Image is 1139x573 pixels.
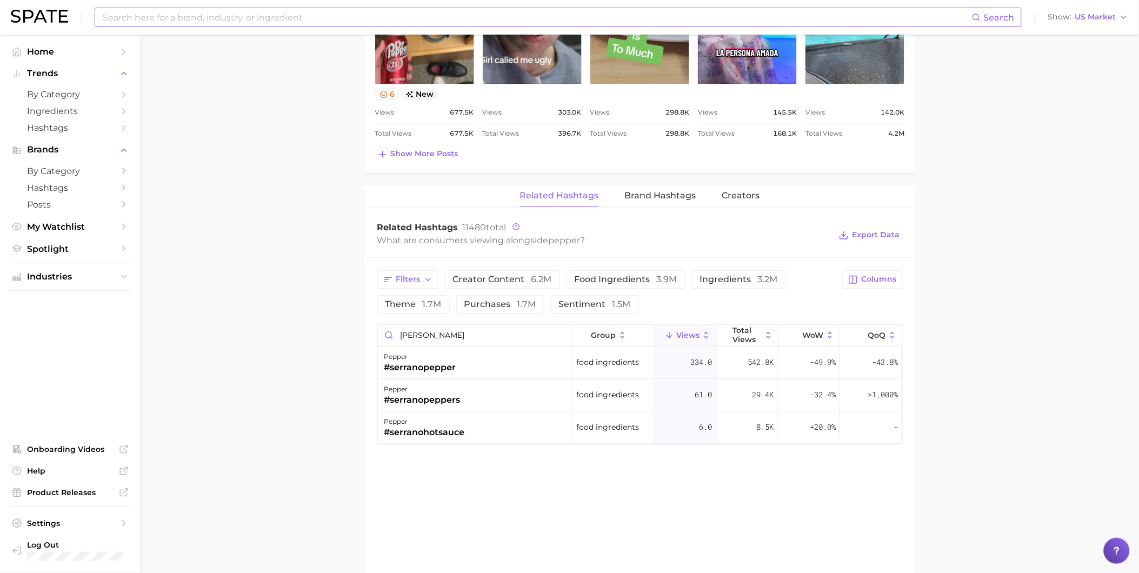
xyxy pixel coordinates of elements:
[9,119,132,136] a: Hashtags
[752,389,774,402] span: 29.4k
[9,179,132,196] a: Hashtags
[9,241,132,257] a: Spotlight
[698,106,717,119] span: Views
[868,331,885,340] span: QoQ
[577,421,640,434] span: food ingredients
[483,106,502,119] span: Views
[575,276,677,284] span: food ingredients
[27,89,114,99] span: by Category
[836,228,902,243] button: Export Data
[463,223,487,233] span: 11480
[591,331,616,340] span: group
[881,106,904,119] span: 142.0k
[9,515,132,531] a: Settings
[375,128,412,141] span: Total Views
[894,421,898,434] span: -
[868,390,898,400] span: >1,000%
[590,106,610,119] span: Views
[27,444,114,454] span: Onboarding Videos
[483,128,519,141] span: Total Views
[375,147,461,162] button: Show more posts
[384,427,465,439] div: #serranohotsauce
[27,488,114,497] span: Product Releases
[27,69,114,78] span: Trends
[698,128,735,141] span: Total Views
[805,128,842,141] span: Total Views
[401,89,438,100] span: new
[1048,14,1072,20] span: Show
[27,199,114,210] span: Posts
[773,106,797,119] span: 145.5k
[27,46,114,57] span: Home
[573,325,655,347] button: group
[1075,14,1116,20] span: US Market
[27,222,114,232] span: My Watchlist
[377,234,831,248] div: What are consumers viewing alongside ?
[375,89,399,100] button: 6
[377,271,438,289] button: Filters
[378,325,572,346] input: Search in category
[384,394,461,407] div: #serranopeppers
[384,416,465,429] div: pepper
[378,412,902,444] button: pepper#serranohotsaucefood ingredients6.08.5k+20.0%-
[842,271,902,289] button: Columns
[778,325,840,347] button: WoW
[27,272,114,282] span: Industries
[1045,10,1131,24] button: ShowUS Market
[9,65,132,82] button: Trends
[888,128,904,141] span: 4.2m
[450,106,474,119] span: 677.5k
[700,276,778,284] span: ingredients
[27,466,114,476] span: Help
[700,421,712,434] span: 6.0
[802,331,823,340] span: WoW
[733,327,762,344] span: Total Views
[27,123,114,133] span: Hashtags
[717,325,778,347] button: Total Views
[391,150,458,159] span: Show more posts
[810,356,836,369] span: -49.9%
[695,389,712,402] span: 61.0
[27,540,129,550] span: Log Out
[27,518,114,528] span: Settings
[102,8,972,26] input: Search here for a brand, industry, or ingredient
[9,484,132,501] a: Product Releases
[691,356,712,369] span: 334.0
[27,244,114,254] span: Spotlight
[27,166,114,176] span: by Category
[453,276,552,284] span: creator content
[9,537,132,564] a: Log out. Currently logged in with e-mail pcherdchu@takasago.com.
[27,106,114,116] span: Ingredients
[758,275,778,285] span: 3.2m
[559,301,631,309] span: sentiment
[558,106,582,119] span: 303.0k
[450,128,474,141] span: 677.5k
[520,191,599,201] span: Related Hashtags
[463,223,507,233] span: total
[423,299,442,310] span: 1.7m
[810,421,836,434] span: +20.0%
[396,275,421,284] span: Filters
[840,325,902,347] button: QoQ
[9,441,132,457] a: Onboarding Videos
[9,163,132,179] a: by Category
[984,12,1015,23] span: Search
[384,362,456,375] div: #serranopepper
[385,301,442,309] span: theme
[805,106,825,119] span: Views
[27,183,114,193] span: Hashtags
[748,356,774,369] span: 542.8k
[11,10,68,23] img: SPATE
[27,145,114,155] span: Brands
[676,331,700,340] span: Views
[872,356,898,369] span: -43.8%
[590,128,627,141] span: Total Views
[378,347,902,379] button: pepper#serranopepperfood ingredients334.0542.8k-49.9%-43.8%
[9,463,132,479] a: Help
[517,299,536,310] span: 1.7m
[862,275,897,284] span: Columns
[9,43,132,60] a: Home
[577,356,640,369] span: food ingredients
[9,218,132,235] a: My Watchlist
[9,196,132,213] a: Posts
